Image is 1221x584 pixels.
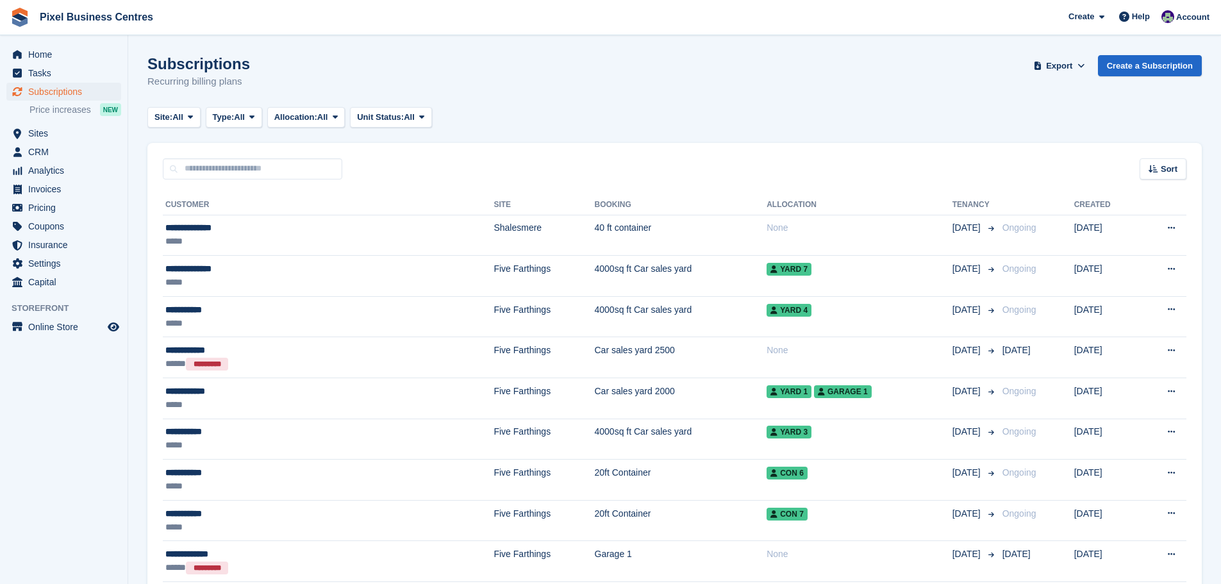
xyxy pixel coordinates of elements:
td: Five Farthings [494,460,594,501]
a: Preview store [106,319,121,335]
span: Garage 1 [814,385,872,398]
td: Car sales yard 2000 [595,378,767,419]
span: Yard 7 [767,263,811,276]
span: Export [1046,60,1072,72]
span: [DATE] [1002,345,1031,355]
a: menu [6,180,121,198]
span: Allocation: [274,111,317,124]
button: Site: All [147,107,201,128]
td: Five Farthings [494,256,594,297]
td: [DATE] [1074,337,1139,378]
a: menu [6,199,121,217]
span: [DATE] [952,303,983,317]
span: [DATE] [952,344,983,357]
span: Settings [28,254,105,272]
a: menu [6,64,121,82]
span: All [172,111,183,124]
span: [DATE] [1002,549,1031,559]
a: menu [6,46,121,63]
th: Site [494,195,594,215]
td: Shalesmere [494,215,594,256]
span: [DATE] [952,385,983,398]
span: Online Store [28,318,105,336]
a: Price increases NEW [29,103,121,117]
th: Tenancy [952,195,997,215]
p: Recurring billing plans [147,74,250,89]
span: [DATE] [952,547,983,561]
span: Insurance [28,236,105,254]
a: menu [6,83,121,101]
div: None [767,547,952,561]
span: Tasks [28,64,105,82]
a: menu [6,236,121,254]
div: None [767,344,952,357]
span: Sites [28,124,105,142]
span: All [234,111,245,124]
a: Create a Subscription [1098,55,1202,76]
span: Type: [213,111,235,124]
td: 20ft Container [595,460,767,501]
td: Garage 1 [595,541,767,582]
span: CRM [28,143,105,161]
a: menu [6,124,121,142]
span: [DATE] [952,507,983,521]
td: [DATE] [1074,378,1139,419]
a: Pixel Business Centres [35,6,158,28]
span: [DATE] [952,221,983,235]
td: [DATE] [1074,419,1139,460]
td: 20ft Container [595,500,767,541]
span: [DATE] [952,466,983,480]
td: [DATE] [1074,215,1139,256]
span: Ongoing [1002,467,1036,478]
td: Five Farthings [494,337,594,378]
span: All [317,111,328,124]
span: Ongoing [1002,386,1036,396]
span: Yard 3 [767,426,811,438]
span: [DATE] [952,262,983,276]
a: menu [6,143,121,161]
a: menu [6,162,121,179]
span: Create [1068,10,1094,23]
td: Five Farthings [494,419,594,460]
a: menu [6,273,121,291]
span: Account [1176,11,1209,24]
td: Car sales yard 2500 [595,337,767,378]
td: [DATE] [1074,256,1139,297]
span: Coupons [28,217,105,235]
td: 4000sq ft Car sales yard [595,296,767,337]
span: Pricing [28,199,105,217]
span: All [404,111,415,124]
span: Ongoing [1002,508,1036,519]
span: Price increases [29,104,91,116]
span: Invoices [28,180,105,198]
td: [DATE] [1074,460,1139,501]
span: [DATE] [952,425,983,438]
span: Site: [154,111,172,124]
a: menu [6,318,121,336]
span: Capital [28,273,105,291]
span: Help [1132,10,1150,23]
th: Booking [595,195,767,215]
img: Ed Simpson [1161,10,1174,23]
td: Five Farthings [494,378,594,419]
span: Con 6 [767,467,808,480]
span: Ongoing [1002,222,1036,233]
button: Unit Status: All [350,107,431,128]
a: menu [6,254,121,272]
span: Con 7 [767,508,808,521]
th: Customer [163,195,494,215]
button: Type: All [206,107,262,128]
td: 4000sq ft Car sales yard [595,256,767,297]
h1: Subscriptions [147,55,250,72]
span: Unit Status: [357,111,404,124]
td: Five Farthings [494,296,594,337]
div: None [767,221,952,235]
button: Export [1031,55,1088,76]
span: Yard 4 [767,304,811,317]
img: stora-icon-8386f47178a22dfd0bd8f6a31ec36ba5ce8667c1dd55bd0f319d3a0aa187defe.svg [10,8,29,27]
span: Home [28,46,105,63]
td: [DATE] [1074,500,1139,541]
td: [DATE] [1074,296,1139,337]
span: Analytics [28,162,105,179]
td: Five Farthings [494,541,594,582]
